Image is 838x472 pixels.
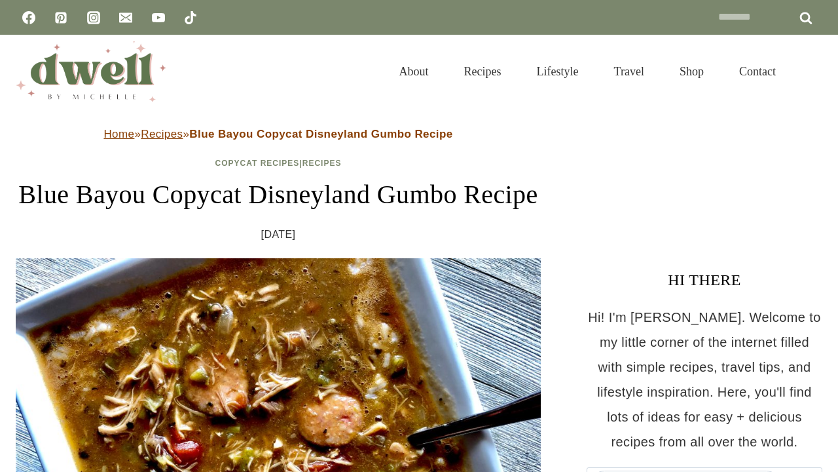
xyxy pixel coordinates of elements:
a: Shop [662,49,721,94]
a: Copycat Recipes [215,159,300,168]
h1: Blue Bayou Copycat Disneyland Gumbo Recipe [16,175,541,214]
a: Recipes [302,159,342,168]
a: Recipes [446,49,519,94]
a: TikTok [177,5,204,31]
span: | [215,159,342,168]
strong: Blue Bayou Copycat Disneyland Gumbo Recipe [189,128,452,140]
a: About [382,49,446,94]
a: Travel [596,49,662,94]
p: Hi! I'm [PERSON_NAME]. Welcome to my little corner of the internet filled with simple recipes, tr... [587,305,822,454]
button: View Search Form [800,60,822,83]
time: [DATE] [261,225,296,245]
a: Home [103,128,134,140]
a: YouTube [145,5,172,31]
a: Lifestyle [519,49,596,94]
a: Email [113,5,139,31]
a: Pinterest [48,5,74,31]
span: » » [103,128,452,140]
h3: HI THERE [587,268,822,292]
a: Recipes [141,128,183,140]
a: Instagram [81,5,107,31]
a: Contact [721,49,793,94]
img: DWELL by michelle [16,41,166,102]
a: Facebook [16,5,42,31]
nav: Primary Navigation [382,49,793,94]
